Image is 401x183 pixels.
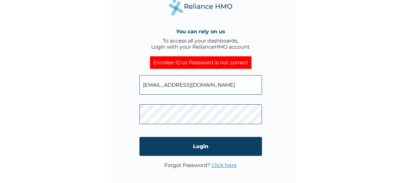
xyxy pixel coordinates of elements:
[150,56,251,69] div: Enrollee ID or Password is not correct
[176,28,225,35] h4: You can rely on us
[212,162,237,168] a: Click here
[151,38,250,50] div: To access all your dashboards, Login with your RelianceHMO account
[139,75,262,95] input: Email address or HMO ID
[164,162,237,168] p: Forgot Password?
[139,137,262,156] input: Login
